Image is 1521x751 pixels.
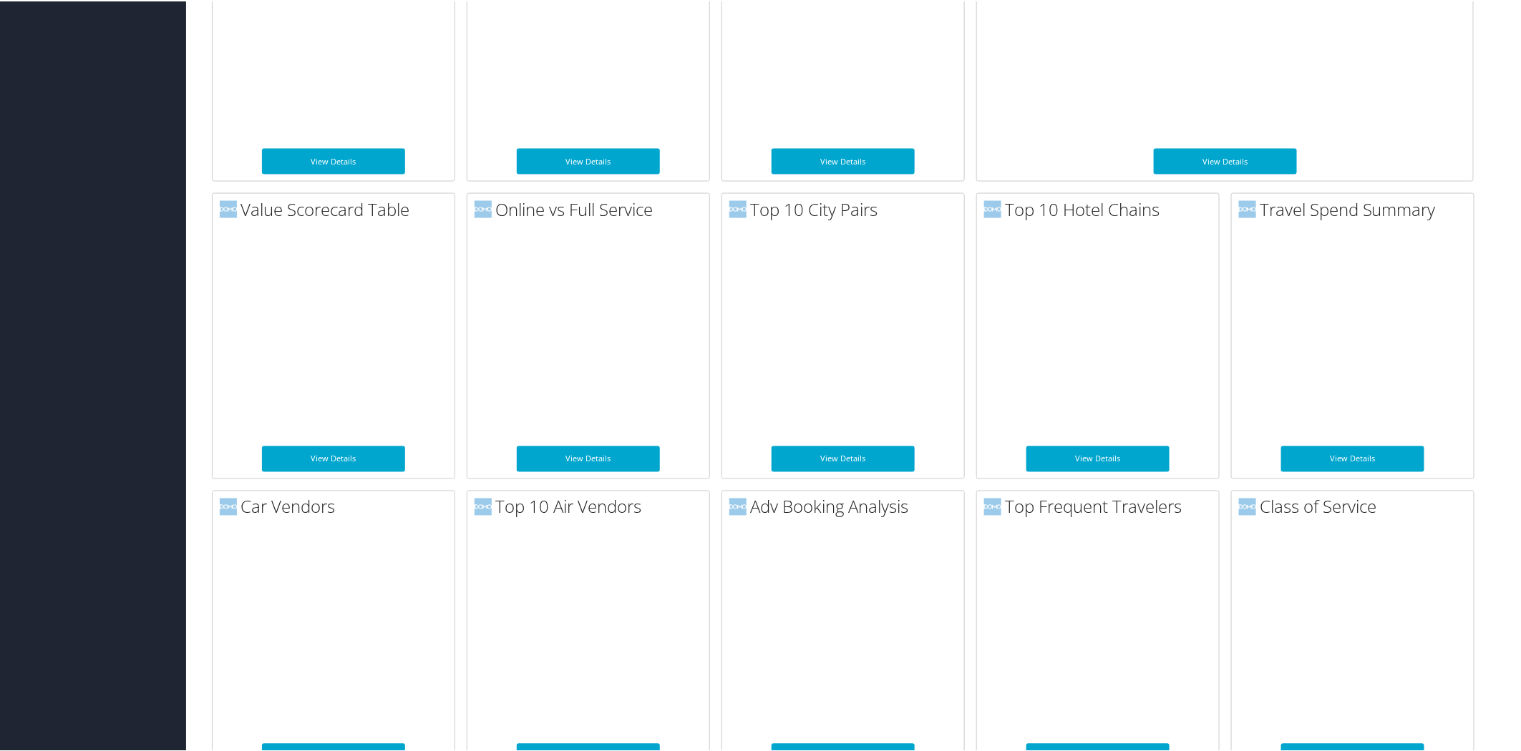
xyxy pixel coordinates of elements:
[1239,494,1474,518] h2: Class of Service
[475,497,492,514] img: domo-logo.png
[262,147,405,173] a: View Details
[984,497,1001,514] img: domo-logo.png
[729,200,747,217] img: domo-logo.png
[1239,196,1474,220] h2: Travel Spend Summary
[475,494,709,518] h2: Top 10 Air Vendors
[517,445,660,471] a: View Details
[984,196,1219,220] h2: Top 10 Hotel Chains
[984,200,1001,217] img: domo-logo.png
[729,494,964,518] h2: Adv Booking Analysis
[475,196,709,220] h2: Online vs Full Service
[1239,200,1256,217] img: domo-logo.png
[517,147,660,173] a: View Details
[1026,445,1170,471] a: View Details
[1154,147,1297,173] a: View Details
[772,445,915,471] a: View Details
[220,196,455,220] h2: Value Scorecard Table
[1281,445,1424,471] a: View Details
[220,200,237,217] img: domo-logo.png
[220,494,455,518] h2: Car Vendors
[984,494,1219,518] h2: Top Frequent Travelers
[220,497,237,514] img: domo-logo.png
[729,497,747,514] img: domo-logo.png
[262,445,405,471] a: View Details
[772,147,915,173] a: View Details
[729,196,964,220] h2: Top 10 City Pairs
[475,200,492,217] img: domo-logo.png
[1239,497,1256,514] img: domo-logo.png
